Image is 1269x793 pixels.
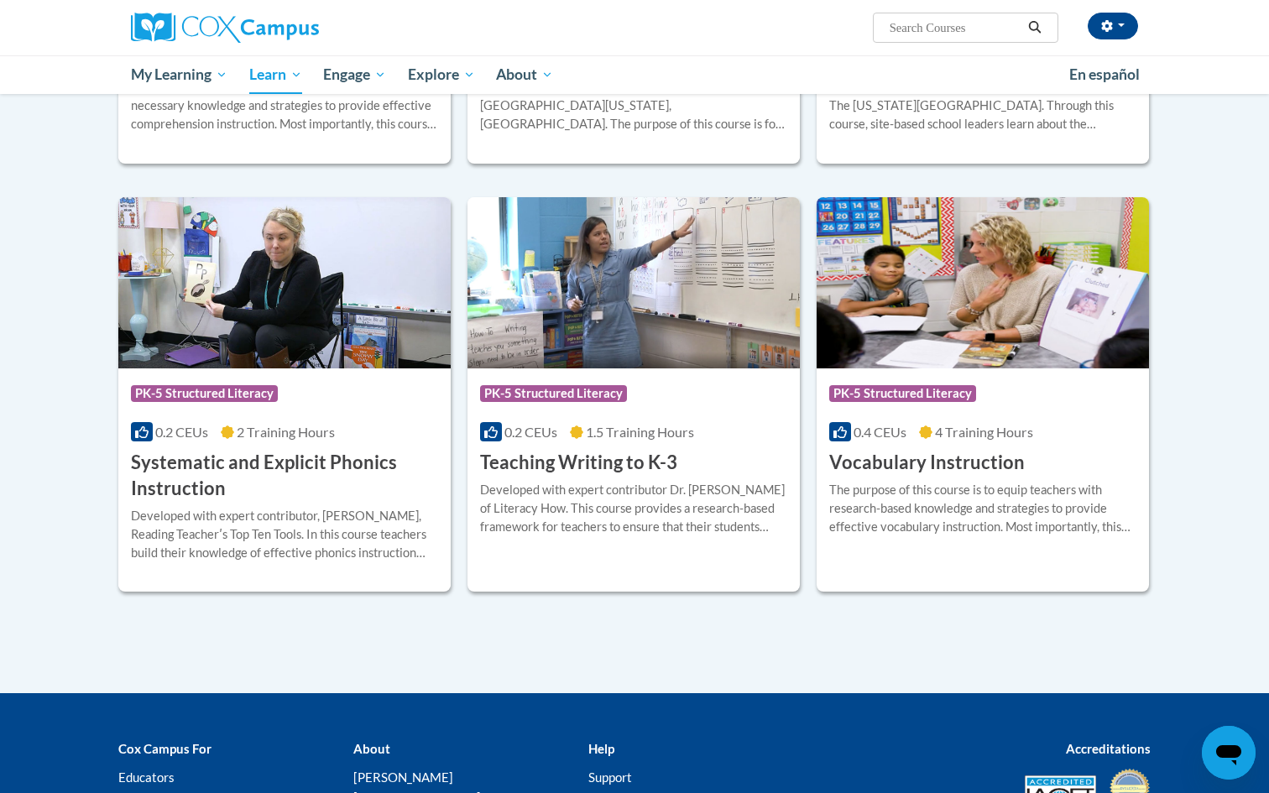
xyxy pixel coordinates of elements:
[935,424,1033,440] span: 4 Training Hours
[588,741,614,756] b: Help
[1069,65,1140,83] span: En español
[817,197,1149,592] a: Course LogoPK-5 Structured Literacy0.4 CEUs4 Training Hours Vocabulary InstructionThe purpose of ...
[829,481,1136,536] div: The purpose of this course is to equip teachers with research-based knowledge and strategies to p...
[131,78,438,133] div: The purpose of this course is to equip teachers with the necessary knowledge and strategies to pr...
[237,424,335,440] span: 2 Training Hours
[238,55,313,94] a: Learn
[249,65,302,85] span: Learn
[480,450,677,476] h3: Teaching Writing to K-3
[467,197,800,368] img: Course Logo
[131,13,319,43] img: Cox Campus
[486,55,565,94] a: About
[1066,741,1151,756] b: Accreditations
[131,65,227,85] span: My Learning
[131,450,438,502] h3: Systematic and Explicit Phonics Instruction
[408,65,475,85] span: Explore
[118,197,451,592] a: Course LogoPK-5 Structured Literacy0.2 CEUs2 Training Hours Systematic and Explicit Phonics Instr...
[397,55,486,94] a: Explore
[496,65,553,85] span: About
[467,197,800,592] a: Course LogoPK-5 Structured Literacy0.2 CEUs1.5 Training Hours Teaching Writing to K-3Developed wi...
[854,424,906,440] span: 0.4 CEUs
[131,13,450,43] a: Cox Campus
[118,197,451,368] img: Course Logo
[480,385,627,402] span: PK-5 Structured Literacy
[353,741,390,756] b: About
[1058,57,1151,92] a: En español
[1088,13,1138,39] button: Account Settings
[1202,726,1256,780] iframe: Button to launch messaging window
[106,55,1163,94] div: Main menu
[588,770,632,785] a: Support
[480,481,787,536] div: Developed with expert contributor Dr. [PERSON_NAME] of Literacy How. This course provides a resea...
[586,424,694,440] span: 1.5 Training Hours
[120,55,238,94] a: My Learning
[323,65,386,85] span: Engage
[829,450,1025,476] h3: Vocabulary Instruction
[504,424,557,440] span: 0.2 CEUs
[480,78,787,133] div: Developed with Expert Contributor, [PERSON_NAME] of [GEOGRAPHIC_DATA][US_STATE], [GEOGRAPHIC_DATA...
[118,770,175,785] a: Educators
[131,385,278,402] span: PK-5 Structured Literacy
[118,741,211,756] b: Cox Campus For
[888,18,1022,38] input: Search Courses
[829,385,976,402] span: PK-5 Structured Literacy
[1022,18,1047,38] button: Search
[817,197,1149,368] img: Course Logo
[312,55,397,94] a: Engage
[131,507,438,562] div: Developed with expert contributor, [PERSON_NAME], Reading Teacherʹs Top Ten Tools. In this course...
[155,424,208,440] span: 0.2 CEUs
[829,78,1136,133] div: Developed with expert contributor, [PERSON_NAME] of The [US_STATE][GEOGRAPHIC_DATA]. Through this...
